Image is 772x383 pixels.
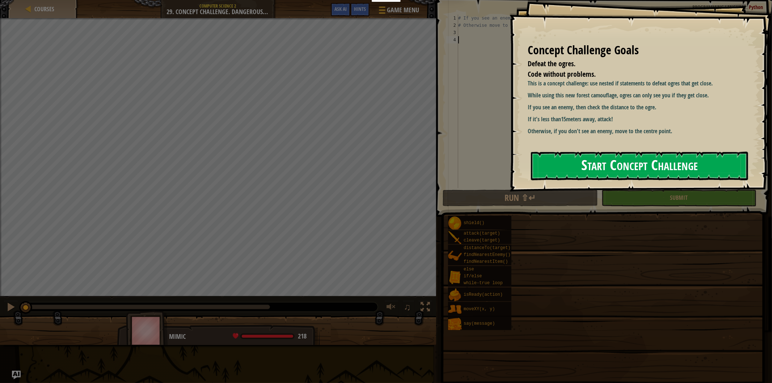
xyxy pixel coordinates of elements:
[448,317,462,331] img: portrait.png
[528,42,747,59] div: Concept Challenge Goals
[446,22,458,29] div: 2
[387,5,419,15] span: Game Menu
[464,267,474,272] span: else
[35,5,55,13] span: Courses
[448,270,462,284] img: portrait.png
[233,333,307,340] div: health: 218 / 218
[446,29,458,36] div: 3
[464,321,495,326] span: say(message)
[448,249,462,263] img: portrait.png
[464,274,482,279] span: if/else
[373,3,423,20] button: Game Menu
[443,190,598,206] button: Run ⇧↵
[464,281,503,286] span: while-true loop
[464,238,500,243] span: cleave(target)
[384,300,399,315] button: Adjust volume
[404,302,411,312] span: ♫
[464,259,508,264] span: findNearestItem()
[528,115,753,123] p: If it's less than meters away, attack!
[464,245,511,251] span: distanceTo(target)
[528,103,753,111] p: If you see an enemy, then check the distance to the ogre.
[531,152,748,180] button: Start Concept Challenge
[4,300,18,315] button: Ctrl + P: Pause
[446,14,458,22] div: 1
[528,79,753,88] p: This is a concept challenge: use nested if statements to defeat ogres that get close.
[561,115,566,123] strong: 15
[12,371,21,379] button: Ask AI
[528,69,596,79] span: Code without problems.
[528,59,575,68] span: Defeat the ogres.
[528,127,753,135] p: Otherwise, if you don't see an enemy, move to the centre point.
[298,332,307,341] span: 218
[446,36,458,43] div: 4
[464,231,500,236] span: attack(target)
[464,307,495,312] span: moveXY(x, y)
[464,252,511,257] span: findNearestEnemy()
[331,3,350,16] button: Ask AI
[448,216,462,230] img: portrait.png
[169,332,312,341] div: Mimic
[464,220,485,226] span: shield()
[464,292,503,297] span: isReady(action)
[418,300,433,315] button: Toggle fullscreen
[334,5,347,12] span: Ask AI
[528,91,753,100] p: While using this new forest camouflage, ogres can only see you if they get close.
[126,311,168,351] img: thang_avatar_frame.png
[519,59,745,69] li: Defeat the ogres.
[33,5,55,13] a: Courses
[354,5,366,12] span: Hints
[448,303,462,316] img: portrait.png
[448,231,462,245] img: portrait.png
[402,300,415,315] button: ♫
[519,69,745,80] li: Code without problems.
[448,288,462,302] img: portrait.png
